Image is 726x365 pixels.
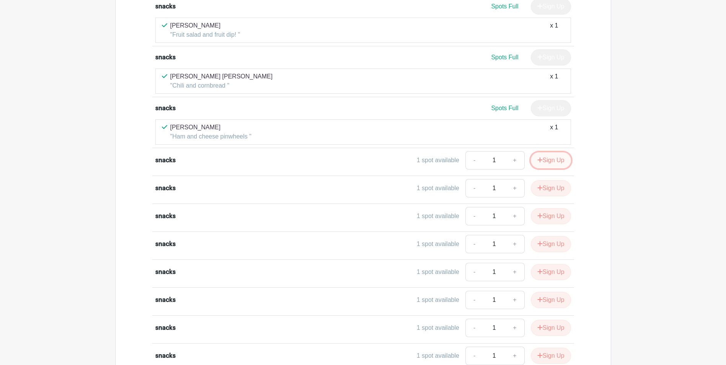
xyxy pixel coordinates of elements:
a: + [505,291,524,309]
a: - [465,347,483,365]
p: "Chili and cornbread " [170,81,273,90]
div: 1 spot available [417,323,459,332]
a: + [505,179,524,197]
a: - [465,291,483,309]
div: 1 spot available [417,240,459,249]
a: - [465,263,483,281]
div: snacks [155,295,176,305]
div: snacks [155,267,176,277]
div: 1 spot available [417,267,459,277]
div: snacks [155,156,176,165]
button: Sign Up [531,208,571,224]
div: snacks [155,2,176,11]
div: snacks [155,351,176,360]
a: + [505,235,524,253]
button: Sign Up [531,236,571,252]
div: x 1 [550,123,558,141]
button: Sign Up [531,348,571,364]
button: Sign Up [531,152,571,168]
p: [PERSON_NAME] [170,123,251,132]
div: snacks [155,53,176,62]
div: snacks [155,184,176,193]
div: 1 spot available [417,295,459,305]
a: + [505,263,524,281]
div: 1 spot available [417,212,459,221]
div: snacks [155,323,176,332]
button: Sign Up [531,292,571,308]
p: "Ham and cheese pinwheels " [170,132,251,141]
div: 1 spot available [417,351,459,360]
span: Spots Full [491,54,518,60]
div: snacks [155,240,176,249]
div: snacks [155,104,176,113]
p: [PERSON_NAME] [170,21,240,30]
span: Spots Full [491,3,518,10]
div: x 1 [550,21,558,39]
div: x 1 [550,72,558,90]
button: Sign Up [531,320,571,336]
a: + [505,319,524,337]
span: Spots Full [491,105,518,111]
p: "Fruit salad and fruit dip! " [170,30,240,39]
a: + [505,207,524,225]
a: - [465,235,483,253]
a: - [465,319,483,337]
button: Sign Up [531,264,571,280]
a: + [505,347,524,365]
div: snacks [155,212,176,221]
a: - [465,179,483,197]
p: [PERSON_NAME] [PERSON_NAME] [170,72,273,81]
a: + [505,151,524,169]
div: 1 spot available [417,156,459,165]
a: - [465,207,483,225]
div: 1 spot available [417,184,459,193]
a: - [465,151,483,169]
button: Sign Up [531,180,571,196]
